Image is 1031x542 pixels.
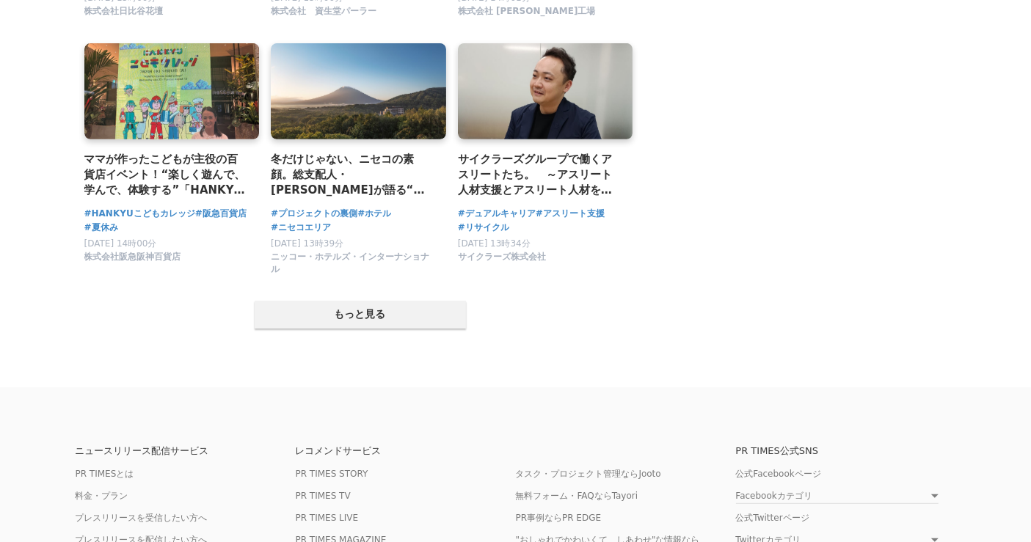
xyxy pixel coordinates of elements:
a: 無料フォーム・FAQならTayori [516,491,638,501]
a: ママが作ったこどもが主役の百貨店イベント！“楽しく遊んで、学んで、体験する”「HANKYU こどもカレッジ」成功秘話 [84,151,248,199]
a: 公式Facebookページ [736,469,821,479]
p: レコメンドサービス [296,446,516,455]
a: Facebookカテゴリ [736,491,939,504]
a: #夏休み [84,221,118,235]
a: タスク・プロジェクト管理ならJooto [516,469,661,479]
a: 公式Twitterページ [736,513,809,523]
a: 株式会社日比谷花壇 [84,10,164,20]
a: サイクラーズグループで働くアスリートたち。 ～アスリート人材支援とアスリート人材を取り巻く環境 [458,151,622,199]
a: #HANKYUこどもカレッジ [84,207,195,221]
a: サイクラーズ株式会社 [458,255,546,265]
span: 株式会社阪急阪神百貨店 [84,251,181,263]
a: #アスリート支援 [536,207,605,221]
button: もっと見る [255,301,466,329]
a: #ニセコエリア [271,221,331,235]
a: 料金・プラン [76,491,128,501]
span: ニッコー・ホテルズ・インターナショナル [271,251,434,276]
span: [DATE] 13時34分 [458,238,531,249]
p: PR TIMES公式SNS [736,446,956,455]
a: #阪急百貨店 [195,207,247,221]
span: [DATE] 13時39分 [271,238,343,249]
a: PR TIMES LIVE [296,513,359,523]
a: PR TIMES STORY [296,469,368,479]
a: ニッコー・ホテルズ・インターナショナル [271,267,434,277]
span: サイクラーズ株式会社 [458,251,546,263]
a: 株式会社 [PERSON_NAME]工場 [458,10,596,20]
a: 株式会社 資生堂パーラー [271,10,376,20]
a: #デュアルキャリア [458,207,536,221]
a: PR TIMESとは [76,469,134,479]
a: #プロジェクトの裏側 [271,207,357,221]
a: #リサイクル [458,221,509,235]
span: 株式会社日比谷花壇 [84,5,164,18]
a: #ホテル [357,207,391,221]
span: [DATE] 14時00分 [84,238,157,249]
a: PR TIMES TV [296,491,351,501]
a: PR事例ならPR EDGE [516,513,602,523]
a: 株式会社阪急阪神百貨店 [84,255,181,265]
a: 冬だけじゃない、ニセコの素顔。総支配人・[PERSON_NAME]が語る“緑の季節”の魅力とホテルの挑戦 [271,151,434,199]
span: 株式会社 資生堂パーラー [271,5,376,18]
span: 株式会社 [PERSON_NAME]工場 [458,5,596,18]
a: プレスリリースを受信したい方へ [76,513,208,523]
p: ニュースリリース配信サービス [76,446,296,455]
